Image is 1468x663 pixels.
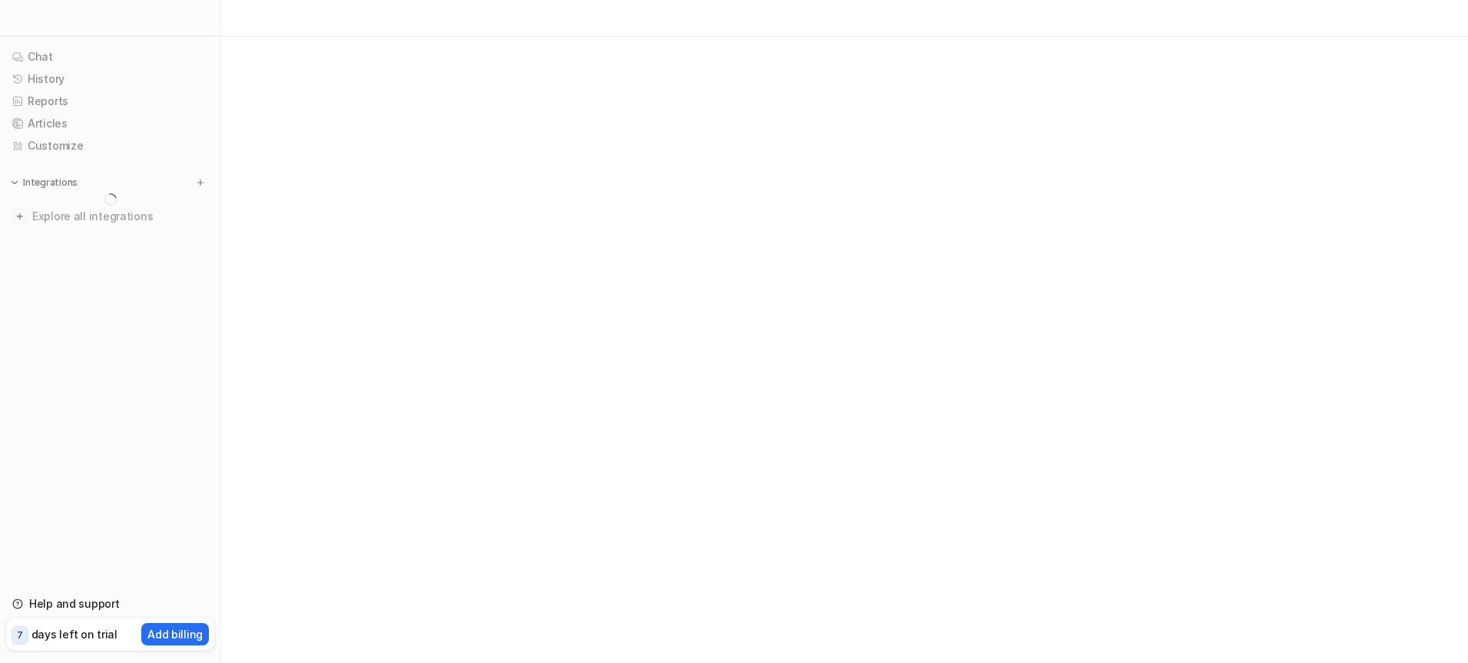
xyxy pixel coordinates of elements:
[147,626,203,642] p: Add billing
[31,626,117,642] p: days left on trial
[6,175,82,190] button: Integrations
[6,46,214,68] a: Chat
[6,68,214,90] a: History
[23,176,78,189] p: Integrations
[6,135,214,157] a: Customize
[6,593,214,615] a: Help and support
[6,206,214,227] a: Explore all integrations
[9,177,20,188] img: expand menu
[6,113,214,134] a: Articles
[17,628,23,642] p: 7
[141,623,209,645] button: Add billing
[6,91,214,112] a: Reports
[12,209,28,224] img: explore all integrations
[195,177,206,188] img: menu_add.svg
[32,204,208,229] span: Explore all integrations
